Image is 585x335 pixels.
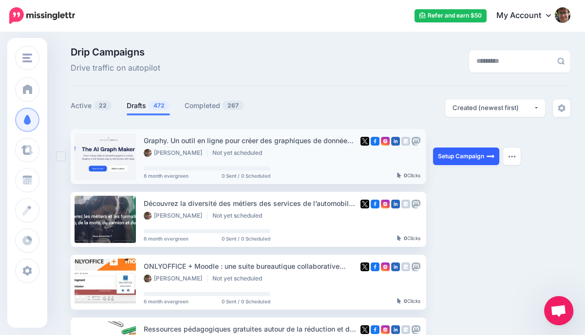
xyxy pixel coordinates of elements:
[401,137,410,146] img: google_business-grey-square.png
[71,62,160,74] span: Drive traffic on autopilot
[391,200,400,208] img: linkedin-square.png
[371,325,379,334] img: facebook-square.png
[433,148,499,165] a: Setup Campaign
[144,275,208,282] li: [PERSON_NAME]
[212,275,267,282] li: Not yet scheduled
[223,101,244,110] span: 267
[71,100,112,112] a: Active22
[381,325,390,334] img: instagram-square.png
[544,296,573,325] div: Ouvrir le chat
[453,103,533,112] div: Created (newest first)
[111,56,118,64] img: tab_keywords_by_traffic_grey.svg
[391,137,400,146] img: linkedin-square.png
[16,16,23,23] img: logo_orange.svg
[397,172,401,178] img: pointer-grey-darker.png
[94,101,112,110] span: 22
[144,198,357,209] div: Découvrez la diversité des métiers des services de l’automobile : une branche essentielle à fort ...
[212,212,267,220] li: Not yet scheduled
[415,9,487,22] a: Refer and earn $50
[360,325,369,334] img: twitter-square.png
[222,236,270,241] span: 0 Sent / 0 Scheduled
[401,262,410,271] img: google_business-grey-square.png
[144,323,357,335] div: Ressources pédagogiques gratuites autour de la réduction et du recyclage des emballages
[212,149,267,157] li: Not yet scheduled
[412,137,420,146] img: mastodon-grey-square.png
[487,152,494,160] img: arrow-long-right-white.png
[25,25,110,33] div: Domaine: [DOMAIN_NAME]
[412,200,420,208] img: mastodon-grey-square.png
[397,298,401,304] img: pointer-grey-darker.png
[50,57,75,64] div: Domaine
[144,212,208,220] li: [PERSON_NAME]
[397,236,420,242] div: Clicks
[127,100,170,112] a: Drafts472
[22,54,32,62] img: menu.png
[445,99,545,117] button: Created (newest first)
[360,200,369,208] img: twitter-square.png
[397,298,420,304] div: Clicks
[401,200,410,208] img: google_business-grey-square.png
[371,200,379,208] img: facebook-square.png
[371,137,379,146] img: facebook-square.png
[27,16,48,23] div: v 4.0.25
[121,57,149,64] div: Mots-clés
[401,325,410,334] img: google_business-grey-square.png
[381,200,390,208] img: instagram-square.png
[185,100,244,112] a: Completed267
[149,101,170,110] span: 472
[412,325,420,334] img: mastodon-grey-square.png
[144,236,189,241] span: 6 month evergreen
[144,135,357,146] div: Graphy. Un outil en ligne pour créer des graphiques de données le plus facilement du monde
[39,56,47,64] img: tab_domain_overview_orange.svg
[404,235,407,241] b: 0
[222,173,270,178] span: 0 Sent / 0 Scheduled
[404,298,407,304] b: 0
[558,104,566,112] img: settings-grey.png
[16,25,23,33] img: website_grey.svg
[71,47,160,57] span: Drip Campaigns
[144,173,189,178] span: 6 month evergreen
[404,172,407,178] b: 0
[144,149,208,157] li: [PERSON_NAME]
[508,155,516,158] img: dots.png
[9,7,75,24] img: Missinglettr
[360,262,369,271] img: twitter-square.png
[371,262,379,271] img: facebook-square.png
[381,137,390,146] img: instagram-square.png
[391,262,400,271] img: linkedin-square.png
[391,325,400,334] img: linkedin-square.png
[381,262,390,271] img: instagram-square.png
[144,299,189,304] span: 6 month evergreen
[397,173,420,179] div: Clicks
[360,137,369,146] img: twitter-square.png
[222,299,270,304] span: 0 Sent / 0 Scheduled
[397,235,401,241] img: pointer-grey-darker.png
[557,57,565,65] img: search-grey-6.png
[487,4,570,28] a: My Account
[412,262,420,271] img: mastodon-grey-square.png
[144,261,357,272] div: ONLYOFFICE + Moodle : une suite bureautique collaborative adaptée aux besoins de l’enseignement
